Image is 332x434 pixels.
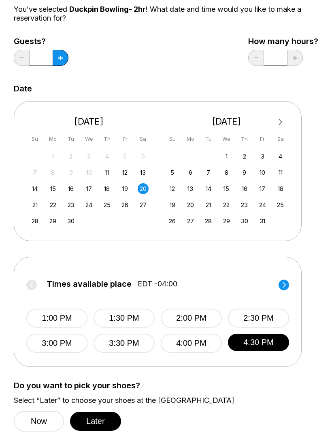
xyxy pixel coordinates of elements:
div: Choose Wednesday, September 17th, 2025 [83,183,94,194]
div: Choose Wednesday, October 1st, 2025 [221,151,232,162]
div: Not available Monday, September 1st, 2025 [47,151,58,162]
button: 4:30 PM [228,334,289,351]
button: 3:00 PM [26,334,87,353]
div: Choose Monday, October 20th, 2025 [185,199,196,210]
div: Choose Monday, September 29th, 2025 [47,216,58,227]
div: Choose Tuesday, September 16th, 2025 [66,183,77,194]
div: Choose Sunday, September 28th, 2025 [30,216,40,227]
div: Sa [138,133,149,144]
div: Choose Wednesday, October 15th, 2025 [221,183,232,194]
button: 4:00 PM [161,334,222,353]
div: Choose Saturday, September 20th, 2025 [138,183,149,194]
button: Now [14,411,64,432]
span: Times available place [47,279,132,288]
div: Mo [185,133,196,144]
button: Next Month [274,116,287,129]
div: Choose Friday, October 3rd, 2025 [257,151,268,162]
div: Choose Tuesday, October 14th, 2025 [203,183,214,194]
div: Choose Friday, October 17th, 2025 [257,183,268,194]
div: month 2025-10 [166,150,287,227]
div: Not available Sunday, September 7th, 2025 [30,167,40,178]
label: How many hours? [248,37,318,46]
div: Choose Monday, October 13th, 2025 [185,183,196,194]
div: Su [167,133,178,144]
button: 2:30 PM [228,309,289,328]
div: Tu [203,133,214,144]
div: Choose Wednesday, October 22nd, 2025 [221,199,232,210]
div: Not available Tuesday, September 9th, 2025 [66,167,77,178]
div: Choose Friday, September 26th, 2025 [119,199,130,210]
button: Later [70,412,121,431]
div: Choose Thursday, October 30th, 2025 [239,216,250,227]
div: Not available Saturday, September 6th, 2025 [138,151,149,162]
div: Choose Monday, September 15th, 2025 [47,183,58,194]
div: Not available Wednesday, September 3rd, 2025 [83,151,94,162]
label: Select “Later” to choose your shoes at the [GEOGRAPHIC_DATA] [14,396,318,405]
div: You’ve selected ! What date and time would you like to make a reservation for? [14,5,318,23]
div: Choose Thursday, September 11th, 2025 [102,167,113,178]
div: Choose Thursday, September 18th, 2025 [102,183,113,194]
div: Fr [119,133,130,144]
span: EDT -04:00 [138,279,177,288]
label: Guests? [14,37,68,46]
label: Do you want to pick your shoes? [14,381,318,390]
div: Choose Tuesday, September 23rd, 2025 [66,199,77,210]
button: 1:30 PM [94,309,155,328]
div: Choose Friday, October 24th, 2025 [257,199,268,210]
div: Mo [47,133,58,144]
div: Choose Tuesday, September 30th, 2025 [66,216,77,227]
div: Choose Sunday, October 19th, 2025 [167,199,178,210]
div: Choose Tuesday, October 7th, 2025 [203,167,214,178]
div: Not available Monday, September 8th, 2025 [47,167,58,178]
div: Choose Thursday, September 25th, 2025 [102,199,113,210]
button: 3:30 PM [94,334,155,353]
div: Choose Monday, September 22nd, 2025 [47,199,58,210]
div: Choose Thursday, October 16th, 2025 [239,183,250,194]
div: month 2025-09 [28,150,150,227]
div: We [221,133,232,144]
div: Not available Tuesday, September 2nd, 2025 [66,151,77,162]
div: Choose Sunday, September 21st, 2025 [30,199,40,210]
div: [DATE] [26,116,152,127]
div: [DATE] [164,116,289,127]
div: Not available Thursday, September 4th, 2025 [102,151,113,162]
button: 2:00 PM [161,309,222,328]
div: Choose Tuesday, October 21st, 2025 [203,199,214,210]
div: Choose Thursday, October 23rd, 2025 [239,199,250,210]
div: We [83,133,94,144]
span: Duckpin Bowling- 2hr [69,5,146,13]
div: Choose Thursday, October 9th, 2025 [239,167,250,178]
div: Choose Friday, September 12th, 2025 [119,167,130,178]
div: Choose Wednesday, October 8th, 2025 [221,167,232,178]
div: Not available Friday, September 5th, 2025 [119,151,130,162]
div: Choose Monday, October 27th, 2025 [185,216,196,227]
div: Choose Sunday, October 5th, 2025 [167,167,178,178]
div: Choose Sunday, October 26th, 2025 [167,216,178,227]
div: Choose Wednesday, September 24th, 2025 [83,199,94,210]
div: Tu [66,133,77,144]
div: Choose Friday, October 31st, 2025 [257,216,268,227]
div: Choose Tuesday, October 28th, 2025 [203,216,214,227]
div: Choose Saturday, September 13th, 2025 [138,167,149,178]
div: Choose Sunday, September 14th, 2025 [30,183,40,194]
div: Choose Friday, September 19th, 2025 [119,183,130,194]
div: Choose Monday, October 6th, 2025 [185,167,196,178]
div: Th [102,133,113,144]
div: Choose Sunday, October 12th, 2025 [167,183,178,194]
div: Choose Thursday, October 2nd, 2025 [239,151,250,162]
div: Choose Saturday, October 18th, 2025 [275,183,286,194]
div: Choose Wednesday, October 29th, 2025 [221,216,232,227]
div: Choose Saturday, September 27th, 2025 [138,199,149,210]
div: Su [30,133,40,144]
div: Sa [275,133,286,144]
div: Choose Friday, October 10th, 2025 [257,167,268,178]
div: Choose Saturday, October 11th, 2025 [275,167,286,178]
div: Th [239,133,250,144]
div: Not available Wednesday, September 10th, 2025 [83,167,94,178]
button: 1:00 PM [26,309,87,328]
label: Date [14,84,32,93]
div: Choose Saturday, October 25th, 2025 [275,199,286,210]
div: Choose Saturday, October 4th, 2025 [275,151,286,162]
div: Fr [257,133,268,144]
